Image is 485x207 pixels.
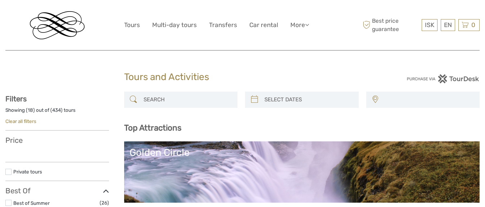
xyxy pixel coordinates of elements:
span: 0 [470,21,476,28]
h3: Best Of [5,186,109,195]
span: ISK [425,21,434,28]
a: Tours [124,20,140,30]
input: SELECT DATES [262,93,355,106]
input: SEARCH [141,93,234,106]
div: Showing ( ) out of ( ) tours [5,107,109,118]
label: 434 [52,107,61,114]
span: (26) [100,199,109,207]
span: Best price guarantee [361,17,420,33]
a: More [290,20,309,30]
h3: Price [5,136,109,145]
label: 18 [28,107,33,114]
a: Transfers [209,20,237,30]
strong: Filters [5,94,27,103]
b: Top Attractions [124,123,181,133]
a: Car rental [249,20,278,30]
a: Private tours [13,169,42,175]
div: Golden Circle [130,147,475,158]
img: PurchaseViaTourDesk.png [407,74,480,83]
a: Clear all filters [5,118,36,124]
h1: Tours and Activities [124,71,361,83]
div: EN [441,19,455,31]
img: Reykjavik Residence [30,11,85,39]
a: Best of Summer [13,200,50,206]
a: Multi-day tours [152,20,197,30]
a: Golden Circle [130,147,475,197]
